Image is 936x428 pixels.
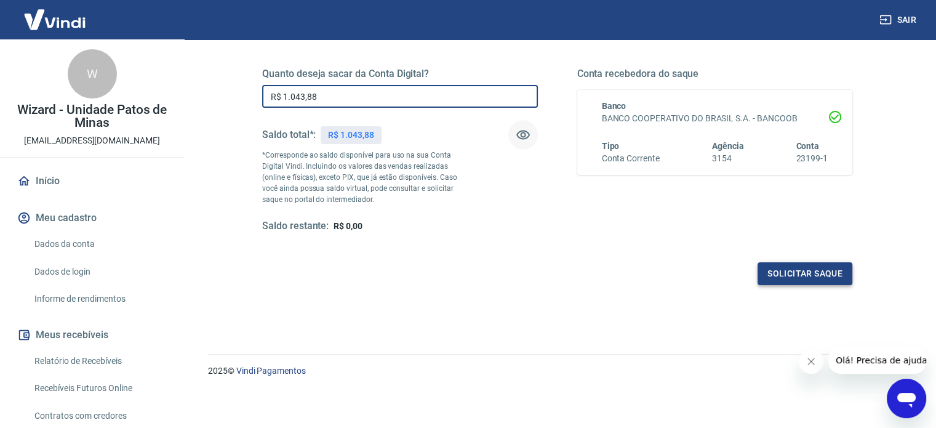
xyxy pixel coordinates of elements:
h5: Quanto deseja sacar da Conta Digital? [262,68,538,80]
button: Meu cadastro [15,204,169,232]
p: 2025 © [208,365,906,378]
p: R$ 1.043,88 [328,129,374,142]
div: W [68,49,117,99]
button: Meus recebíveis [15,321,169,349]
button: Solicitar saque [758,262,852,285]
a: Dados da conta [30,232,169,257]
p: Wizard - Unidade Patos de Minas [10,103,174,129]
p: [EMAIL_ADDRESS][DOMAIN_NAME] [24,134,160,147]
span: Conta [796,141,819,151]
span: R$ 0,00 [334,221,362,231]
button: Sair [877,9,921,31]
h6: Conta Corrente [602,152,660,165]
h5: Saldo restante: [262,220,329,233]
span: Olá! Precisa de ajuda? [7,9,103,18]
h5: Conta recebedora do saque [577,68,853,80]
a: Informe de rendimentos [30,286,169,312]
h6: 23199-1 [796,152,828,165]
h6: BANCO COOPERATIVO DO BRASIL S.A. - BANCOOB [602,112,828,125]
span: Banco [602,101,626,111]
p: *Corresponde ao saldo disponível para uso na sua Conta Digital Vindi. Incluindo os valores das ve... [262,150,469,205]
a: Início [15,168,169,195]
img: Vindi [15,1,95,38]
a: Dados de login [30,259,169,285]
iframe: Botão para abrir a janela de mensagens [887,379,926,418]
h6: 3154 [712,152,744,165]
span: Tipo [602,141,620,151]
a: Recebíveis Futuros Online [30,376,169,401]
h5: Saldo total*: [262,129,316,141]
iframe: Fechar mensagem [799,349,823,374]
iframe: Mensagem da empresa [828,347,926,374]
span: Agência [712,141,744,151]
a: Relatório de Recebíveis [30,349,169,374]
a: Vindi Pagamentos [236,366,306,376]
